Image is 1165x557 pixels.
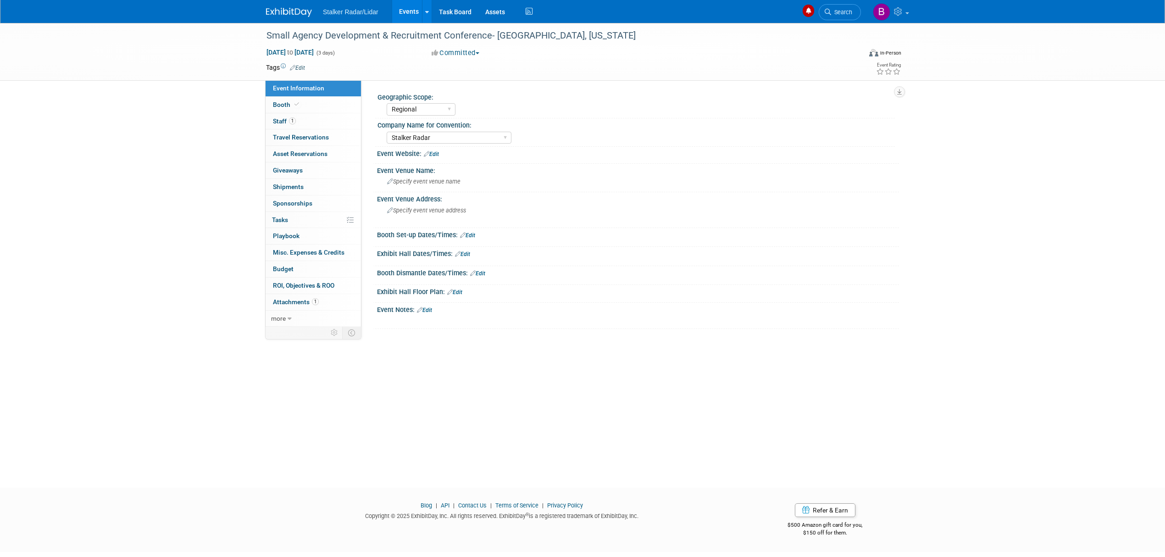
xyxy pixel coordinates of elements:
[377,192,899,204] div: Event Venue Address:
[387,207,466,214] span: Specify event venue address
[795,503,855,517] a: Refer & Earn
[266,294,361,310] a: Attachments1
[266,228,361,244] a: Playbook
[263,28,847,44] div: Small Agency Development & Recruitment Conference- [GEOGRAPHIC_DATA], [US_STATE]
[316,50,335,56] span: (3 days)
[266,261,361,277] a: Budget
[266,195,361,212] a: Sponsorships
[273,150,327,157] span: Asset Reservations
[495,502,538,509] a: Terms of Service
[540,502,546,509] span: |
[470,270,485,277] a: Edit
[377,266,899,278] div: Booth Dismantle Dates/Times:
[807,48,901,61] div: Event Format
[343,327,361,339] td: Toggle Event Tabs
[266,129,361,145] a: Travel Reservations
[273,298,319,306] span: Attachments
[289,117,296,124] span: 1
[266,212,361,228] a: Tasks
[460,232,475,239] a: Edit
[831,9,852,16] span: Search
[273,200,312,207] span: Sponsorships
[458,502,487,509] a: Contact Us
[880,50,901,56] div: In-Person
[424,151,439,157] a: Edit
[377,118,895,130] div: Company Name for Convention:
[290,65,305,71] a: Edit
[377,147,899,159] div: Event Website:
[323,8,378,16] span: Stalker Radar/Lidar
[266,146,361,162] a: Asset Reservations
[266,48,314,56] span: [DATE] [DATE]
[266,245,361,261] a: Misc. Expenses & Credits
[266,80,361,96] a: Event Information
[273,265,294,273] span: Budget
[377,90,895,102] div: Geographic Scope:
[266,162,361,178] a: Giveaways
[266,510,738,520] div: Copyright © 2025 ExhibitDay, Inc. All rights reserved. ExhibitDay is a registered trademark of Ex...
[876,63,901,67] div: Event Rating
[273,84,324,92] span: Event Information
[377,164,899,175] div: Event Venue Name:
[273,167,303,174] span: Giveaways
[273,232,300,240] span: Playbook
[447,289,462,295] a: Edit
[441,502,449,509] a: API
[751,515,899,536] div: $500 Amazon gift card for you,
[273,101,301,108] span: Booth
[869,49,878,56] img: Format-Inperson.png
[273,249,344,256] span: Misc. Expenses & Credits
[428,48,483,58] button: Committed
[377,303,899,315] div: Event Notes:
[266,179,361,195] a: Shipments
[294,102,299,107] i: Booth reservation complete
[266,113,361,129] a: Staff1
[387,178,460,185] span: Specify event venue name
[455,251,470,257] a: Edit
[451,502,457,509] span: |
[433,502,439,509] span: |
[273,117,296,125] span: Staff
[271,315,286,322] span: more
[266,8,312,17] img: ExhibitDay
[377,228,899,240] div: Booth Set-up Dates/Times:
[266,278,361,294] a: ROI, Objectives & ROO
[417,307,432,313] a: Edit
[421,502,432,509] a: Blog
[266,63,305,72] td: Tags
[286,49,294,56] span: to
[266,97,361,113] a: Booth
[547,502,583,509] a: Privacy Policy
[526,512,529,517] sup: ®
[266,311,361,327] a: more
[377,247,899,259] div: Exhibit Hall Dates/Times:
[751,529,899,537] div: $150 off for them.
[273,183,304,190] span: Shipments
[873,3,890,21] img: Brooke Journet
[327,327,343,339] td: Personalize Event Tab Strip
[488,502,494,509] span: |
[273,134,329,141] span: Travel Reservations
[377,285,899,297] div: Exhibit Hall Floor Plan:
[819,4,861,20] a: Search
[272,216,288,223] span: Tasks
[312,298,319,305] span: 1
[273,282,334,289] span: ROI, Objectives & ROO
